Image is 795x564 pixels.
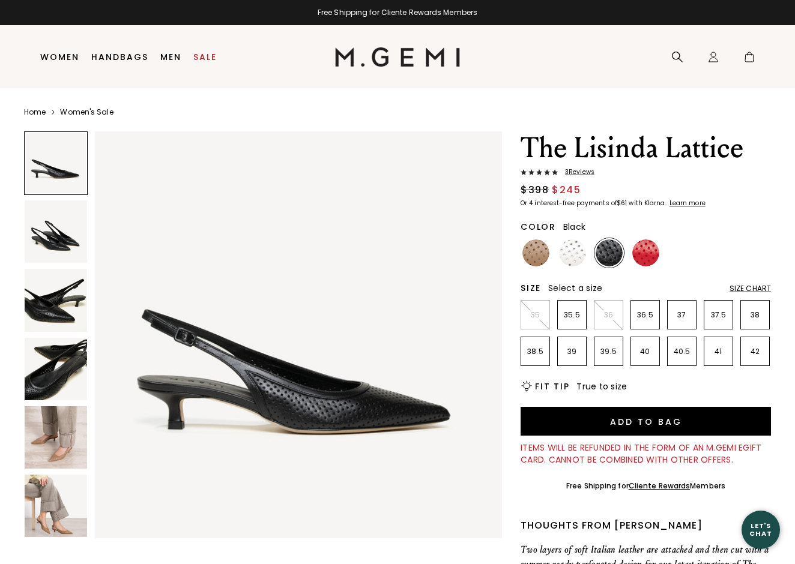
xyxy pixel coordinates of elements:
[25,200,87,263] img: The Lisinda Lattice
[631,310,659,320] p: 36.5
[521,347,549,356] p: 38.5
[559,239,586,266] img: Ivory
[40,52,79,62] a: Women
[558,347,586,356] p: 39
[741,310,769,320] p: 38
[25,338,87,400] img: The Lisinda Lattice
[521,442,771,466] div: Items will be refunded in the form of an M.Gemi eGift Card. Cannot be combined with other offers.
[629,481,691,491] a: Cliente Rewards
[521,222,556,232] h2: Color
[668,310,696,320] p: 37
[594,347,623,356] p: 39.5
[521,199,617,208] klarna-placement-style-body: Or 4 interest-free payments of
[548,282,602,294] span: Select a size
[617,199,627,208] klarna-placement-style-amount: $61
[596,239,623,266] img: Black
[629,199,668,208] klarna-placement-style-body: with Klarna
[25,269,87,331] img: The Lisinda Lattice
[552,183,581,197] span: $245
[25,406,87,469] img: The Lisinda Lattice
[24,107,46,117] a: Home
[95,131,502,538] img: The Lisinda Lattice
[335,47,461,67] img: M.Gemi
[704,347,733,356] p: 41
[521,183,549,197] span: $398
[742,522,780,537] div: Let's Chat
[576,380,627,392] span: True to size
[521,131,771,165] h1: The Lisinda Lattice
[566,481,725,491] div: Free Shipping for Members
[632,239,659,266] img: Lipstick
[160,52,181,62] a: Men
[521,518,771,533] div: Thoughts from [PERSON_NAME]
[60,107,113,117] a: Women's Sale
[668,200,706,207] a: Learn more
[91,52,148,62] a: Handbags
[563,221,585,233] span: Black
[522,239,549,266] img: Light Tan
[558,310,586,320] p: 35.5
[558,169,594,176] span: 3 Review s
[741,347,769,356] p: 42
[25,475,87,537] img: The Lisinda Lattice
[730,284,771,293] div: Size Chart
[521,283,541,293] h2: Size
[521,407,771,436] button: Add to Bag
[631,347,659,356] p: 40
[521,169,771,178] a: 3Reviews
[594,310,623,320] p: 36
[521,310,549,320] p: 35
[668,347,696,356] p: 40.5
[535,382,569,391] h2: Fit Tip
[670,199,706,208] klarna-placement-style-cta: Learn more
[193,52,217,62] a: Sale
[704,310,733,320] p: 37.5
